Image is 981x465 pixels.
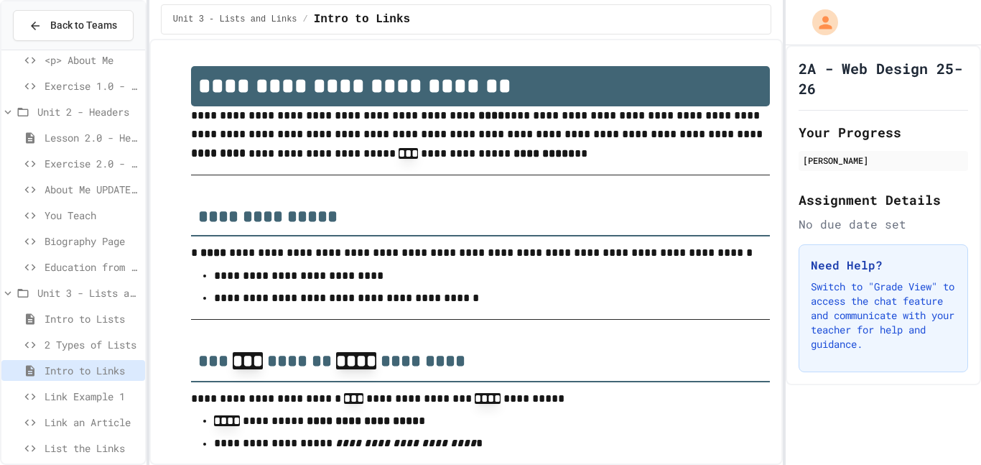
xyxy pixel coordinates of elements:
span: Unit 2 - Headers [37,104,139,119]
div: No due date set [799,216,968,233]
span: Intro to Links [45,363,139,378]
h3: Need Help? [811,257,956,274]
span: Lesson 2.0 - Headers [45,130,139,145]
div: [PERSON_NAME] [803,154,964,167]
h1: 2A - Web Design 25-26 [799,58,968,98]
span: Education from Scratch [45,259,139,275]
span: Intro to Lists [45,311,139,326]
span: About Me UPDATE with Headers [45,182,139,197]
h2: Your Progress [799,122,968,142]
span: Unit 3 - Lists and Links [173,14,297,25]
span: Link an Article [45,415,139,430]
span: Unit 3 - Lists and Links [37,285,139,300]
span: Back to Teams [50,18,117,33]
div: My Account [797,6,842,39]
span: <p> About Me [45,52,139,68]
span: You Teach [45,208,139,223]
span: 2 Types of Lists [45,337,139,352]
span: Intro to Links [314,11,410,28]
span: Biography Page [45,234,139,249]
button: Back to Teams [13,10,134,41]
span: Link Example 1 [45,389,139,404]
span: Exercise 2.0 - Header Practice [45,156,139,171]
span: / [303,14,308,25]
h2: Assignment Details [799,190,968,210]
span: Exercise 1.0 - Two Truths and a Lie [45,78,139,93]
span: List the Links [45,441,139,456]
p: Switch to "Grade View" to access the chat feature and communicate with your teacher for help and ... [811,280,956,351]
